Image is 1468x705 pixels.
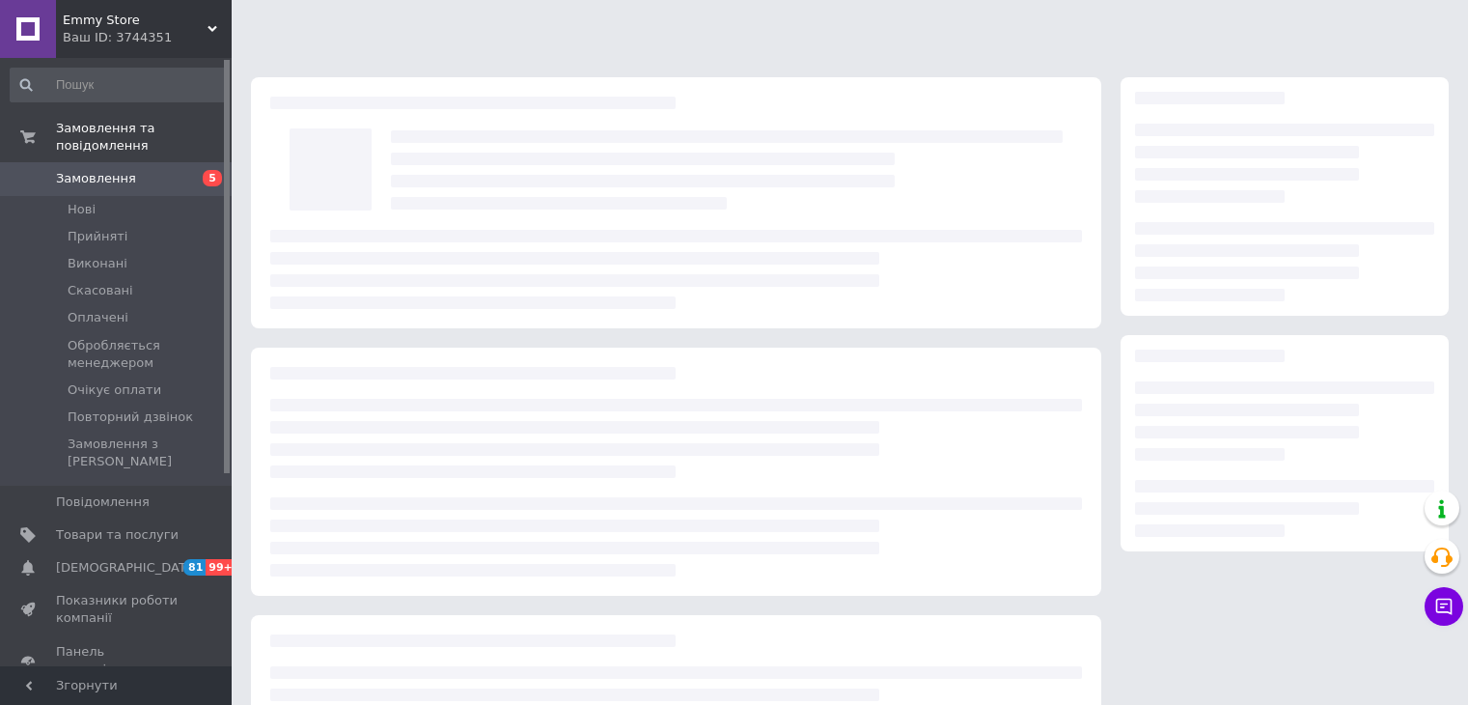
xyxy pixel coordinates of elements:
span: Обробляється менеджером [68,337,226,372]
span: Повідомлення [56,493,150,511]
span: 99+ [206,559,237,576]
span: [DEMOGRAPHIC_DATA] [56,559,199,577]
span: Emmy Store [63,12,208,29]
div: Ваш ID: 3744351 [63,29,232,46]
span: Замовлення [56,170,136,187]
input: Пошук [10,68,228,102]
span: 5 [203,170,222,186]
span: Замовлення та повідомлення [56,120,232,155]
span: Товари та послуги [56,526,179,544]
span: Прийняті [68,228,127,245]
span: Нові [68,201,96,218]
span: Скасовані [68,282,133,299]
button: Чат з покупцем [1425,587,1463,626]
span: Оплачені [68,309,128,326]
span: Повторний дзвінок [68,409,193,426]
span: Панель управління [56,643,179,678]
span: 81 [183,559,206,576]
span: Виконані [68,255,127,272]
span: Замовлення з [PERSON_NAME] [68,436,226,470]
span: Очікує оплати [68,381,161,399]
span: Показники роботи компанії [56,592,179,627]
